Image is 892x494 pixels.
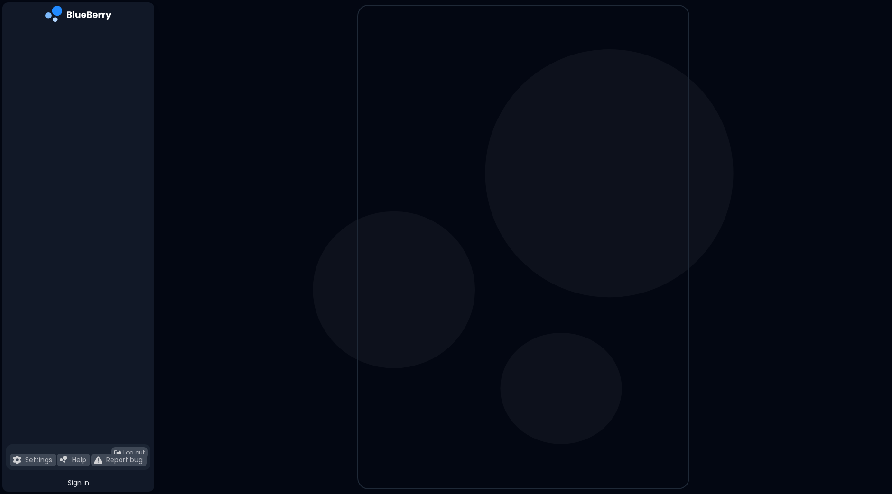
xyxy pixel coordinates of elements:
[13,456,21,464] img: file icon
[106,456,143,464] p: Report bug
[60,456,68,464] img: file icon
[72,456,86,464] p: Help
[114,449,121,457] img: logout
[45,6,111,25] img: company logo
[94,456,102,464] img: file icon
[123,449,145,457] span: Log out
[68,478,89,487] span: Sign in
[6,474,150,492] button: Sign in
[25,456,52,464] p: Settings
